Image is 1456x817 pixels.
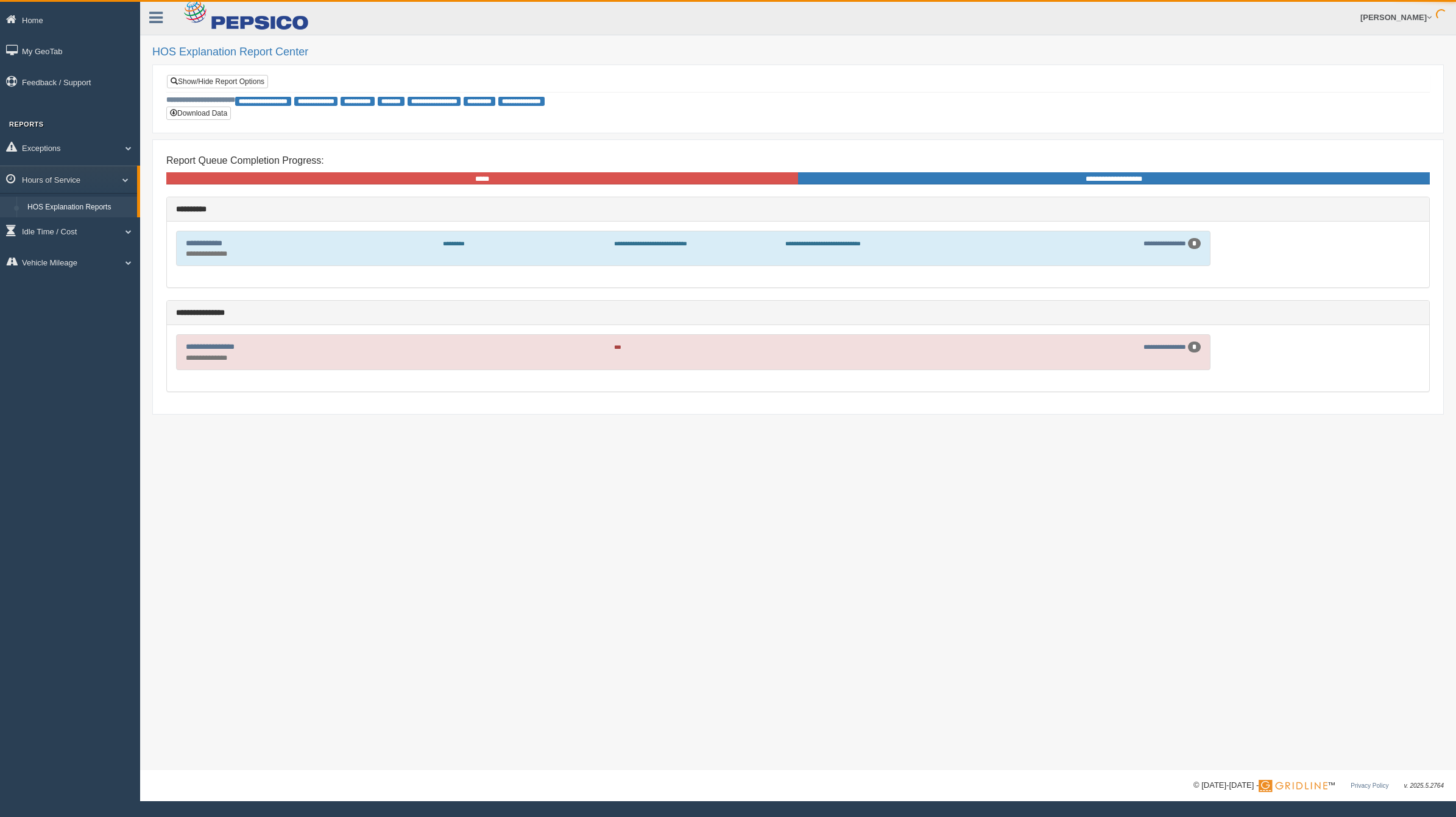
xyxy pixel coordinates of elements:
div: © [DATE]-[DATE] - ™ [1193,779,1444,792]
button: Download Data [166,107,231,120]
a: HOS Explanation Reports [22,197,137,219]
span: v. 2025.5.2764 [1404,782,1444,789]
h4: Report Queue Completion Progress: [166,155,1430,166]
a: Privacy Policy [1351,782,1388,789]
img: Gridline [1259,780,1327,792]
h2: HOS Explanation Report Center [152,46,1444,58]
a: Show/Hide Report Options [167,75,268,88]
